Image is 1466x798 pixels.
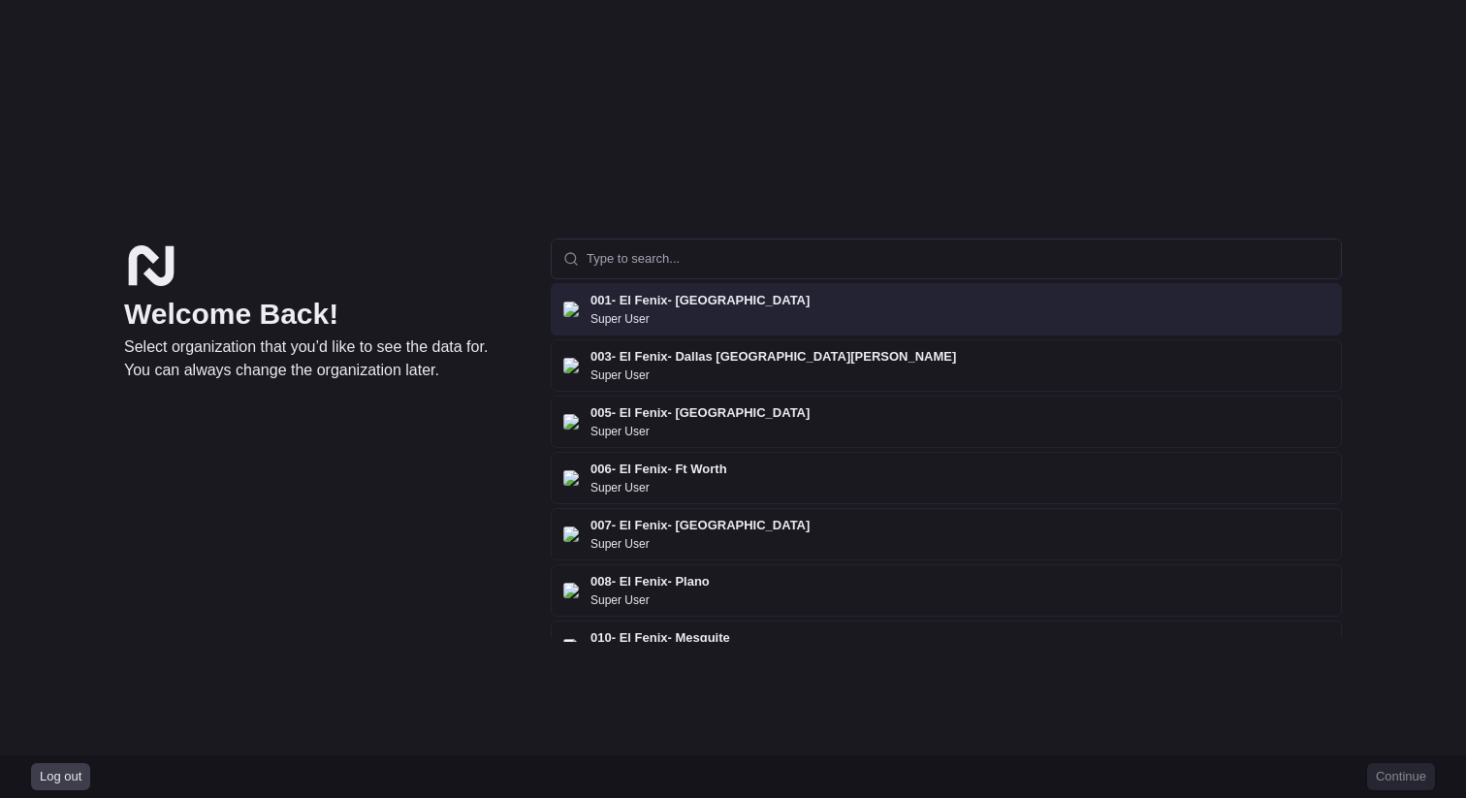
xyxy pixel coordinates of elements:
h2: 010- El Fenix- Mesquite [590,629,730,647]
p: Super User [590,536,650,552]
img: Flag of us [563,583,579,598]
img: Flag of us [563,302,579,317]
img: Flag of us [563,639,579,654]
h2: 006- El Fenix- Ft Worth [590,461,727,478]
h2: 008- El Fenix- Plano [590,573,710,591]
p: Super User [590,480,650,495]
h2: 003- El Fenix- Dallas [GEOGRAPHIC_DATA][PERSON_NAME] [590,348,956,366]
button: Log out [31,763,90,790]
p: Super User [590,367,650,383]
img: Flag of us [563,470,579,486]
img: Flag of us [563,414,579,430]
p: Super User [590,311,650,327]
h2: 001- El Fenix- [GEOGRAPHIC_DATA] [590,292,810,309]
h2: 005- El Fenix- [GEOGRAPHIC_DATA] [590,404,810,422]
h1: Welcome Back! [124,297,520,332]
p: Select organization that you’d like to see the data for. You can always change the organization l... [124,335,520,382]
img: Flag of us [563,527,579,542]
img: Flag of us [563,358,579,373]
h2: 007- El Fenix- [GEOGRAPHIC_DATA] [590,517,810,534]
p: Super User [590,592,650,608]
p: Super User [590,424,650,439]
input: Type to search... [587,239,1329,278]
